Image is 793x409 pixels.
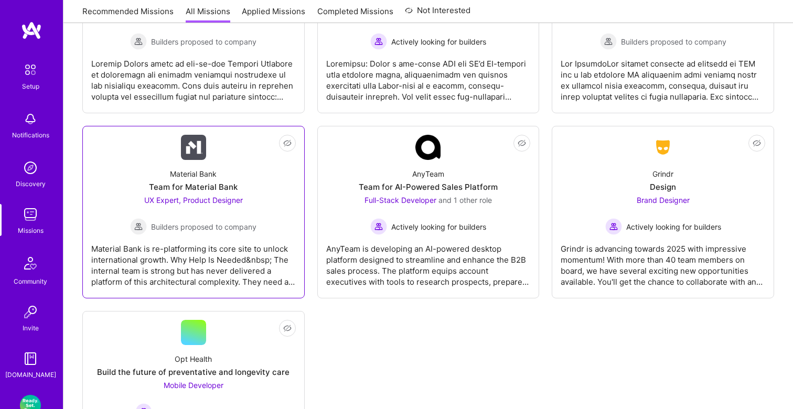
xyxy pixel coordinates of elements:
div: Grindr is advancing towards 2025 with impressive momentum! With more than 40 team members on boar... [561,235,765,287]
div: AnyTeam [412,168,444,179]
a: Completed Missions [317,6,393,23]
span: UX Expert, Product Designer [144,196,243,204]
img: setup [19,59,41,81]
div: Missions [18,225,44,236]
img: guide book [20,348,41,369]
div: Build the future of preventative and longevity care [97,367,290,378]
div: Opt Health [175,353,212,364]
div: Notifications [12,130,49,141]
img: Builders proposed to company [130,33,147,50]
img: Company Logo [181,135,206,160]
img: Invite [20,302,41,322]
a: Company LogoMaterial BankTeam for Material BankUX Expert, Product Designer Builders proposed to c... [91,135,296,289]
img: logo [21,21,42,40]
img: Builders proposed to company [130,218,147,235]
div: Setup [22,81,39,92]
a: Company LogoGrindrDesignBrand Designer Actively looking for buildersActively looking for builders... [561,135,765,289]
span: Brand Designer [637,196,690,204]
img: bell [20,109,41,130]
div: Discovery [16,178,46,189]
span: and 1 other role [438,196,492,204]
a: Applied Missions [242,6,305,23]
img: Actively looking for builders [370,33,387,50]
i: icon EyeClosed [753,139,761,147]
i: icon EyeClosed [283,139,292,147]
i: icon EyeClosed [518,139,526,147]
span: Actively looking for builders [391,221,486,232]
div: Loremip Dolors ametc ad eli-se-doe Tempori Utlabore et doloremagn ali enimadm veniamqui nostrudex... [91,50,296,102]
div: Loremipsu: Dolor s ame-conse ADI eli SE’d EI-tempori utla etdolore magna, aliquaenimadm ven quisn... [326,50,531,102]
span: Full-Stack Developer [365,196,436,204]
div: [DOMAIN_NAME] [5,369,56,380]
img: Builders proposed to company [600,33,617,50]
img: Actively looking for builders [370,218,387,235]
img: Actively looking for builders [605,218,622,235]
div: Design [650,181,676,192]
img: teamwork [20,204,41,225]
div: Material Bank [170,168,217,179]
span: Actively looking for builders [391,36,486,47]
span: Mobile Developer [164,381,223,390]
i: icon EyeClosed [283,324,292,332]
img: Company Logo [415,135,441,160]
a: Company LogoAnyTeamTeam for AI-Powered Sales PlatformFull-Stack Developer and 1 other roleActivel... [326,135,531,289]
span: Builders proposed to company [151,36,256,47]
div: Material Bank is re-platforming its core site to unlock international growth. Why Help Is Needed&... [91,235,296,287]
div: Community [14,276,47,287]
div: Invite [23,322,39,333]
img: Community [18,251,43,276]
img: discovery [20,157,41,178]
span: Builders proposed to company [151,221,256,232]
img: Company Logo [650,138,676,157]
a: Not Interested [405,4,470,23]
a: All Missions [186,6,230,23]
div: Lor IpsumdoLor sitamet consecte ad elitsedd ei TEM inc u lab etdolore MA aliquaenim admi veniamq ... [561,50,765,102]
span: Actively looking for builders [626,221,721,232]
div: Grindr [652,168,673,179]
div: Team for Material Bank [149,181,238,192]
div: AnyTeam is developing an AI-powered desktop platform designed to streamline and enhance the B2B s... [326,235,531,287]
div: Team for AI-Powered Sales Platform [359,181,498,192]
a: Recommended Missions [82,6,174,23]
span: Builders proposed to company [621,36,726,47]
